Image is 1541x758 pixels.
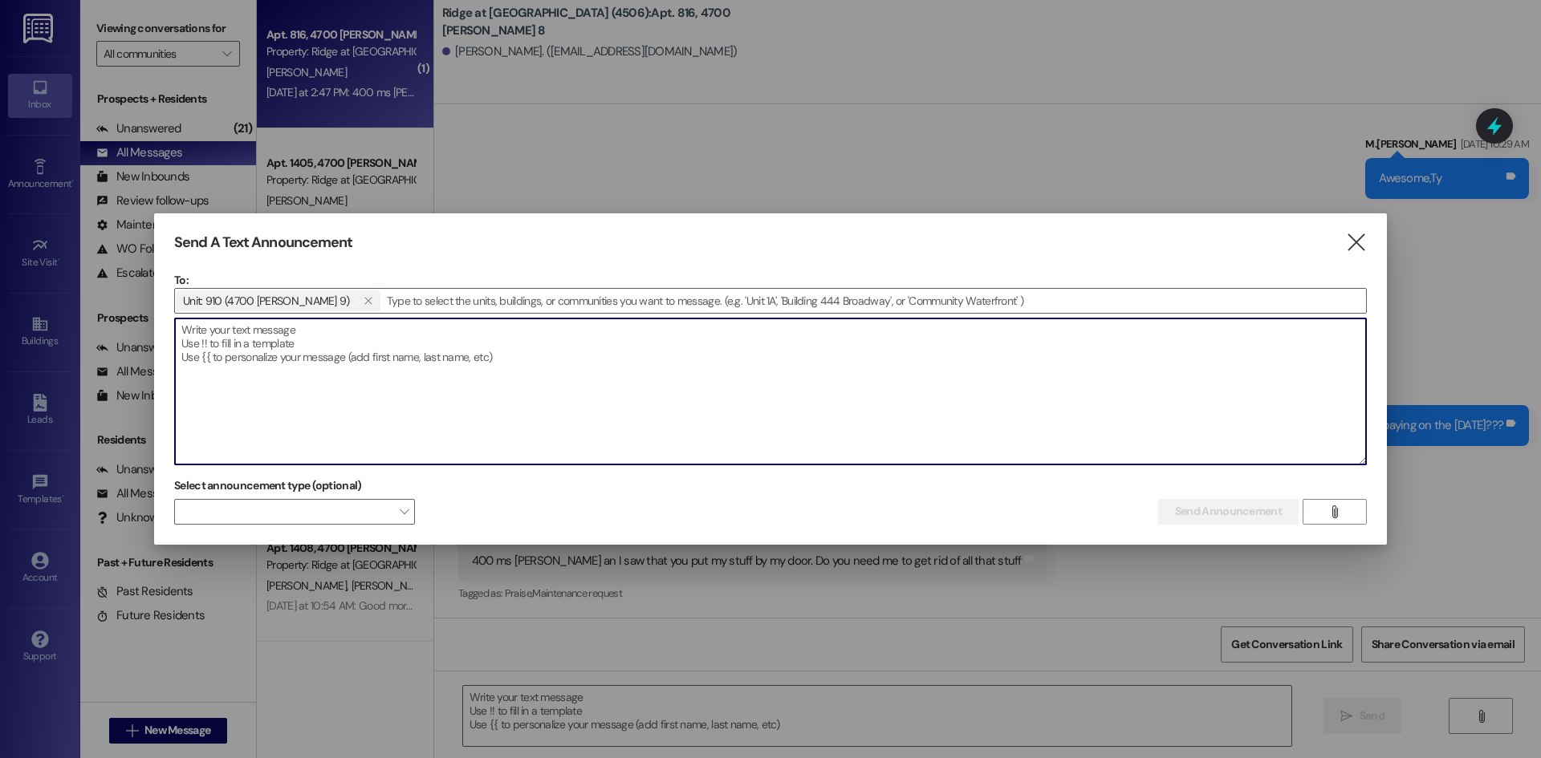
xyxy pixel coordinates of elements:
[364,294,372,307] i: 
[1328,505,1340,518] i: 
[1175,503,1282,520] span: Send Announcement
[183,290,350,311] span: Unit: 910 (4700 Stringfellow 9)
[1345,234,1367,251] i: 
[174,272,1367,288] p: To:
[382,289,1366,313] input: Type to select the units, buildings, or communities you want to message. (e.g. 'Unit 1A', 'Buildi...
[1158,499,1299,525] button: Send Announcement
[174,233,352,252] h3: Send A Text Announcement
[174,473,362,498] label: Select announcement type (optional)
[356,290,380,311] button: Unit: 910 (4700 Stringfellow 9)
